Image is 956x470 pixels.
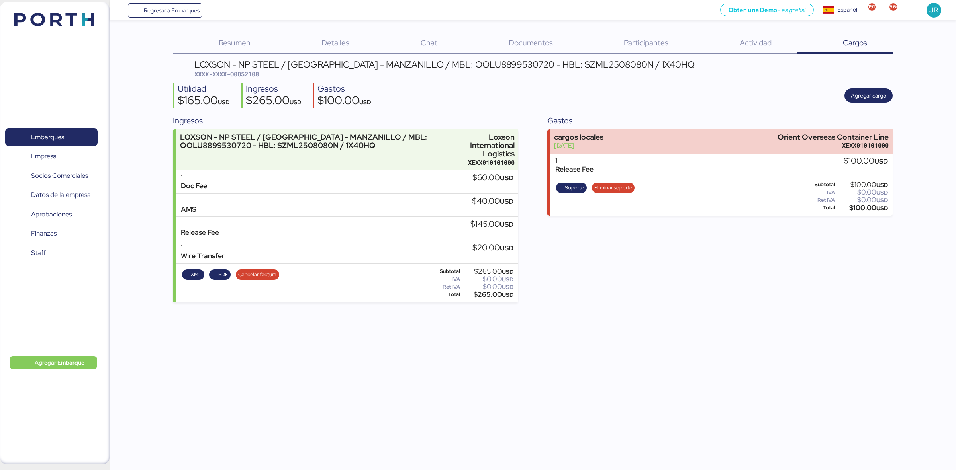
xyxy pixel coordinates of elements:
div: Orient Overseas Container Line [778,133,889,141]
div: $100.00 [836,182,888,188]
span: Cargos [843,37,867,48]
div: 1 [555,157,594,165]
span: USD [500,174,513,182]
div: LOXSON - NP STEEL / [GEOGRAPHIC_DATA] - MANZANILLO / MBL: OOLU8899530720 - HBL: SZML2508080N / 1X... [194,60,695,69]
button: XML [182,269,204,280]
div: [DATE] [554,141,603,150]
span: Cancelar factura [238,270,276,279]
div: Ingresos [173,115,518,127]
span: Aprobaciones [31,209,72,220]
a: Aprobaciones [5,205,98,223]
span: Embarques [31,131,64,143]
span: Socios Comerciales [31,170,88,181]
div: cargos locales [554,133,603,141]
div: $100.00 [844,157,888,166]
span: Documentos [509,37,553,48]
div: $0.00 [462,284,514,290]
div: Gastos [317,83,371,95]
span: USD [876,205,888,212]
span: PDF [218,270,228,279]
button: Cancelar factura [236,269,279,280]
span: Participantes [624,37,668,48]
span: USD [500,244,513,252]
button: Soporte [556,183,587,193]
span: Datos de la empresa [31,189,91,201]
div: Ret IVA [802,197,835,203]
span: Regresar a Embarques [144,6,200,15]
span: Staff [31,247,46,259]
div: Total [427,292,460,297]
div: Subtotal [802,182,835,187]
div: XEXX010101000 [778,141,889,150]
span: XML [191,270,202,279]
div: LOXSON - NP STEEL / [GEOGRAPHIC_DATA] - MANZANILLO / MBL: OOLU8899530720 - HBL: SZML2508080N / 1X... [180,133,447,150]
span: Soporte [565,183,584,192]
span: Chat [421,37,437,48]
div: 1 [181,220,219,228]
div: Subtotal [427,269,460,274]
div: $0.00 [836,197,888,203]
span: Agregar cargo [851,91,886,100]
div: $40.00 [472,197,513,206]
span: Detalles [321,37,349,48]
span: JR [929,5,938,15]
span: USD [500,197,513,206]
div: Español [837,6,857,14]
div: 1 [181,244,225,252]
div: Utilidad [178,83,230,95]
a: Staff [5,244,98,262]
div: $0.00 [462,276,514,282]
span: USD [502,268,513,275]
span: USD [876,197,888,204]
span: USD [502,283,513,291]
div: XEXX010101000 [451,158,514,167]
span: XXXX-XXXX-O0052108 [194,70,259,78]
div: IVA [802,190,835,195]
div: 1 [181,174,207,182]
a: Empresa [5,147,98,166]
button: Eliminar soporte [592,183,635,193]
span: Actividad [740,37,772,48]
div: $265.00 [462,269,514,275]
span: Eliminar soporte [594,183,632,192]
div: Total [802,205,835,211]
div: Doc Fee [181,182,207,190]
div: $100.00 [317,95,371,108]
span: USD [500,220,513,229]
div: Loxson International Logistics [451,133,514,158]
button: Agregar cargo [844,88,893,103]
div: $265.00 [462,292,514,298]
a: Socios Comerciales [5,167,98,185]
div: 1 [181,197,196,205]
span: USD [359,98,371,106]
a: Regresar a Embarques [128,3,203,18]
span: USD [290,98,302,106]
span: Agregar Embarque [35,358,84,367]
span: USD [502,291,513,298]
div: IVA [427,277,460,282]
div: $265.00 [246,95,302,108]
div: Gastos [547,115,893,127]
a: Embarques [5,128,98,146]
span: USD [874,157,888,166]
div: $60.00 [472,174,513,182]
span: Resumen [219,37,251,48]
div: Ingresos [246,83,302,95]
span: USD [218,98,230,106]
span: Finanzas [31,228,57,239]
div: $100.00 [836,205,888,211]
div: Release Fee [181,228,219,237]
span: USD [876,189,888,196]
a: Datos de la empresa [5,186,98,204]
div: $145.00 [470,220,513,229]
button: Menu [114,4,128,17]
div: Release Fee [555,165,594,174]
div: $165.00 [178,95,230,108]
button: Agregar Embarque [10,356,97,369]
div: $0.00 [836,189,888,195]
span: USD [876,181,888,189]
span: USD [502,276,513,283]
a: Finanzas [5,224,98,243]
div: Ret IVA [427,284,460,290]
div: Wire Transfer [181,252,225,260]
